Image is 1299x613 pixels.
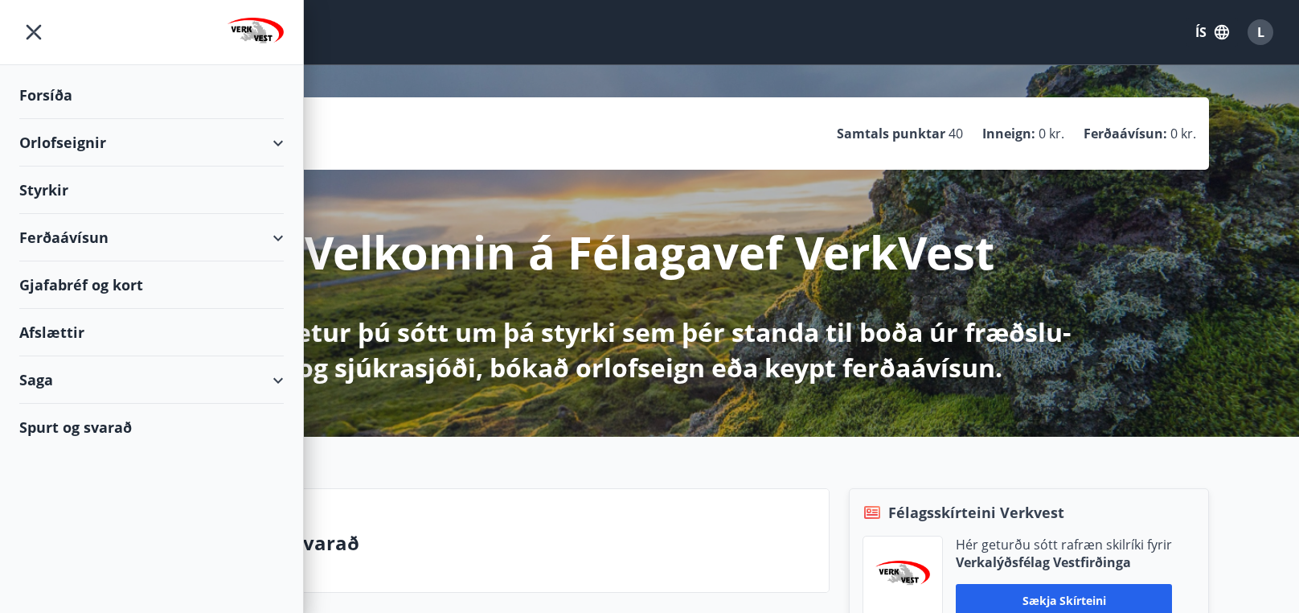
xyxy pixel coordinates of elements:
p: Verkalýðsfélag Vestfirðinga [956,553,1172,571]
p: Inneign : [982,125,1035,142]
p: Samtals punktar [837,125,945,142]
span: 0 kr. [1170,125,1196,142]
button: menu [19,18,48,47]
p: Hér geturðu sótt rafræn skilríki fyrir [956,536,1172,553]
div: Forsíða [19,72,284,119]
img: jihgzMk4dcgjRAW2aMgpbAqQEG7LZi0j9dOLAUvz.png [875,561,930,592]
div: Styrkir [19,167,284,214]
img: union_logo [227,18,284,50]
button: ÍS [1186,18,1238,47]
button: L [1241,13,1280,51]
div: Saga [19,356,284,404]
p: Hér getur þú sótt um þá styrki sem þér standa til boða úr fræðslu- og sjúkrasjóði, bókað orlofsei... [225,315,1074,385]
div: Ferðaávísun [19,214,284,261]
div: Afslættir [19,309,284,356]
span: 0 kr. [1039,125,1064,142]
p: Ferðaávísun : [1084,125,1167,142]
p: Velkomin á Félagavef VerkVest [305,221,994,282]
div: Spurt og svarað [19,404,284,450]
span: Félagsskírteini Verkvest [888,502,1064,523]
span: 40 [949,125,963,142]
div: Gjafabréf og kort [19,261,284,309]
p: Spurt og svarað [208,529,816,557]
div: Orlofseignir [19,119,284,167]
span: L [1257,23,1264,41]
